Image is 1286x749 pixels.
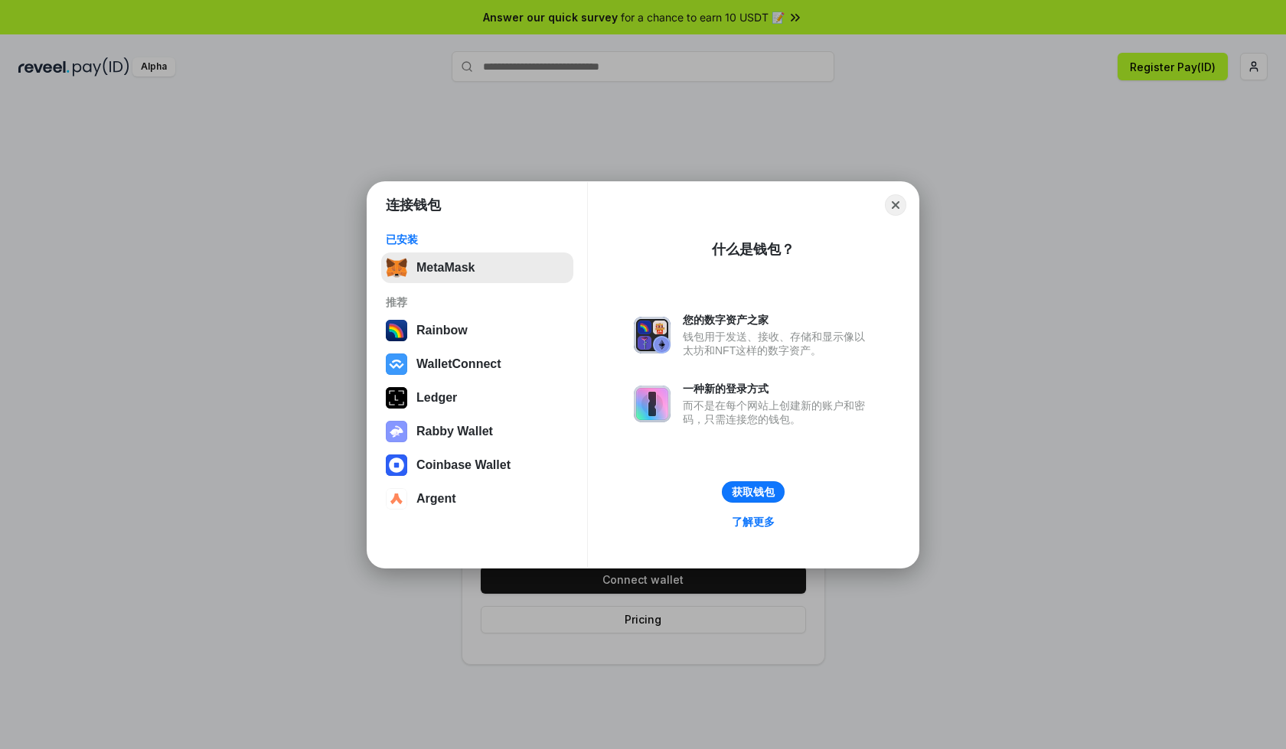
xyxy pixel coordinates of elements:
[386,387,407,409] img: svg+xml,%3Csvg%20xmlns%3D%22http%3A%2F%2Fwww.w3.org%2F2000%2Fsvg%22%20width%3D%2228%22%20height%3...
[416,425,493,438] div: Rabby Wallet
[712,240,795,259] div: 什么是钱包？
[416,458,511,472] div: Coinbase Wallet
[732,485,775,499] div: 获取钱包
[386,353,407,375] img: svg+xml,%3Csvg%20width%3D%2228%22%20height%3D%2228%22%20viewBox%3D%220%200%2028%2028%22%20fill%3D...
[381,383,573,413] button: Ledger
[386,421,407,442] img: svg+xml,%3Csvg%20xmlns%3D%22http%3A%2F%2Fwww.w3.org%2F2000%2Fsvg%22%20fill%3D%22none%22%20viewBox...
[386,257,407,278] img: svg+xml,%3Csvg%20fill%3D%22none%22%20height%3D%2233%22%20viewBox%3D%220%200%2035%2033%22%20width%...
[683,382,873,396] div: 一种新的登录方式
[381,349,573,379] button: WalletConnect
[634,386,671,422] img: svg+xml,%3Csvg%20xmlns%3D%22http%3A%2F%2Fwww.w3.org%2F2000%2Fsvg%22%20fill%3D%22none%22%20viewBox...
[416,492,456,506] div: Argent
[386,196,441,214] h1: 连接钱包
[386,233,569,246] div: 已安装
[732,515,775,529] div: 了解更多
[381,450,573,480] button: Coinbase Wallet
[683,399,873,426] div: 而不是在每个网站上创建新的账户和密码，只需连接您的钱包。
[885,194,906,216] button: Close
[386,454,407,476] img: svg+xml,%3Csvg%20width%3D%2228%22%20height%3D%2228%22%20viewBox%3D%220%200%2028%2028%22%20fill%3D...
[683,330,873,357] div: 钱包用于发送、接收、存储和显示像以太坊和NFT这样的数字资产。
[381,416,573,447] button: Rabby Wallet
[723,512,784,532] a: 了解更多
[683,313,873,327] div: 您的数字资产之家
[416,324,468,337] div: Rainbow
[381,315,573,346] button: Rainbow
[634,317,671,353] img: svg+xml,%3Csvg%20xmlns%3D%22http%3A%2F%2Fwww.w3.org%2F2000%2Fsvg%22%20fill%3D%22none%22%20viewBox...
[381,484,573,514] button: Argent
[386,320,407,341] img: svg+xml,%3Csvg%20width%3D%22120%22%20height%3D%22120%22%20viewBox%3D%220%200%20120%20120%22%20fil...
[722,481,785,503] button: 获取钱包
[416,357,501,371] div: WalletConnect
[381,252,573,283] button: MetaMask
[416,391,457,405] div: Ledger
[386,488,407,510] img: svg+xml,%3Csvg%20width%3D%2228%22%20height%3D%2228%22%20viewBox%3D%220%200%2028%2028%22%20fill%3D...
[386,295,569,309] div: 推荐
[416,261,475,275] div: MetaMask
